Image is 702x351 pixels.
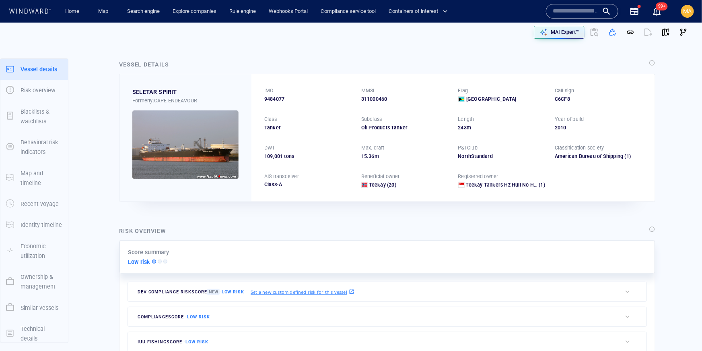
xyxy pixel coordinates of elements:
div: American Bureau of Shipping [555,153,623,160]
span: Low risk [222,289,244,295]
p: P&I Club [458,144,478,152]
button: Ownership & management [0,266,68,297]
p: AIS transceiver [264,173,299,180]
p: Score summary [128,247,169,257]
span: 36 [368,153,374,159]
div: Vessel details [119,60,169,69]
a: Vessel details [0,65,68,73]
button: Technical details [0,318,68,349]
p: Technical details [21,324,62,344]
a: Behavioral risk indicators [0,143,68,151]
button: Home [60,4,85,19]
span: Containers of interest [389,7,448,16]
p: Max. draft [361,144,385,152]
span: (1) [624,153,642,160]
a: Map and timeline [0,174,68,181]
span: (20) [386,181,396,189]
span: compliance score - [138,314,210,320]
a: Economic utilization [0,247,68,254]
button: 99+ [647,2,667,21]
span: . [367,153,368,159]
p: Set a new custom defined risk for this vessel [251,289,347,295]
p: MMSI [361,87,375,94]
p: Class [264,116,277,123]
p: Map and timeline [21,168,62,188]
p: Subclass [361,116,382,123]
span: New [207,289,220,295]
span: Teekay [369,182,386,188]
div: C6CF8 [555,96,642,103]
p: Economic utilization [21,241,62,261]
button: Vessel details [0,59,68,80]
span: 15 [361,153,367,159]
p: MAI Expert™ [551,29,579,36]
button: MA [679,3,696,19]
div: American Bureau of Shipping [555,153,642,160]
button: Get link [622,23,639,41]
a: Teekay Tankers Hz Hull No H-1586 Llc (1) [466,181,546,189]
a: Risk overview [0,86,68,94]
div: 311000460 [361,96,449,103]
button: View on map [657,23,675,41]
a: Set a new custom defined risk for this vessel [251,287,354,296]
a: Webhooks Portal [266,4,311,19]
span: Low risk [185,339,208,345]
button: Rule engine [226,4,259,19]
button: Economic utilization [0,236,68,267]
button: Map [92,4,117,19]
button: Blacklists & watchlists [0,101,68,132]
p: Beneficial owner [361,173,400,180]
p: Blacklists & watchlists [21,107,62,127]
div: Risk overview [119,226,166,236]
button: MAI Expert™ [534,26,585,39]
button: Visual Link Analysis [675,23,692,41]
span: (1) [537,181,545,189]
p: Ownership & management [21,272,62,292]
span: 243 [458,125,467,131]
span: 99+ [656,2,668,10]
img: 5905c34ce1db924c23572ffc_0 [132,110,239,179]
span: Low risk [187,314,210,320]
span: m [375,153,379,159]
p: Year of build [555,116,584,123]
span: Teekay Tankers Hz Hull No H-1586 Llc [466,182,556,188]
a: Ownership & management [0,278,68,285]
button: Identity timeline [0,214,68,235]
a: Technical details [0,329,68,337]
div: SELETAR SPIRIT [132,87,177,97]
p: Behavioral risk indicators [21,137,62,157]
button: Similar vessels [0,297,68,318]
a: Recent voyage [0,200,68,208]
div: Oil Products Tanker [361,124,449,131]
a: Similar vessels [0,303,68,311]
a: Search engine [124,4,163,19]
a: Teekay (20) [369,181,396,189]
button: Recent voyage [0,193,68,214]
a: Compliance service tool [317,4,379,19]
div: 2010 [555,124,642,131]
button: Map and timeline [0,163,68,194]
span: 9484077 [264,96,284,103]
span: Class-A [264,181,282,187]
p: Flag [458,87,468,94]
div: NorthStandard [458,153,546,160]
div: Tanker [264,124,352,131]
a: Identity timeline [0,221,68,228]
div: Formerly: CAPE ENDEAVOUR [132,97,239,104]
iframe: Chat [668,315,696,345]
p: Classification society [555,144,604,152]
span: IUU Fishing score - [138,339,208,345]
a: Explore companies [169,4,220,19]
p: DWT [264,144,275,152]
button: Risk overview [0,80,68,101]
div: Notification center [652,6,662,16]
p: Length [458,116,474,123]
button: Add to vessel list [604,23,622,41]
p: Risk overview [21,85,56,95]
button: Containers of interest [385,4,455,19]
